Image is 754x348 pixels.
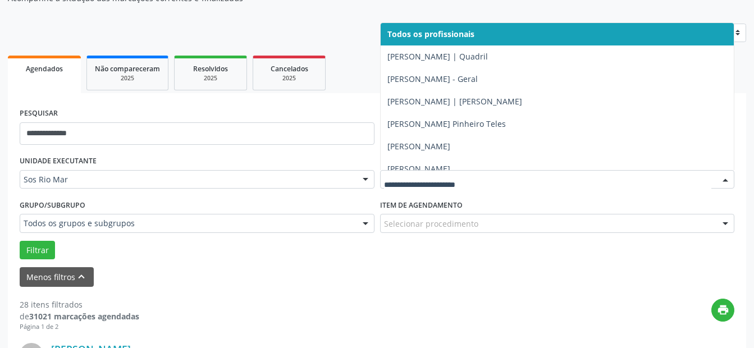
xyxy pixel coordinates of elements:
label: UNIDADE EXECUTANTE [20,153,97,170]
span: [PERSON_NAME] Pinheiro Teles [387,118,506,129]
span: [PERSON_NAME] [387,163,450,174]
button: Filtrar [20,241,55,260]
div: Página 1 de 2 [20,322,139,332]
i: print [717,304,729,316]
button: print [711,299,734,322]
span: Não compareceram [95,64,160,74]
div: 28 itens filtrados [20,299,139,310]
div: 2025 [261,74,317,83]
span: Cancelados [271,64,308,74]
span: [PERSON_NAME] | Quadril [387,51,488,62]
span: [PERSON_NAME] | [PERSON_NAME] [387,96,522,107]
div: de [20,310,139,322]
span: [PERSON_NAME] [387,141,450,152]
i: keyboard_arrow_up [75,271,88,283]
span: Todos os profissionais [387,29,474,39]
span: [PERSON_NAME] - Geral [387,74,478,84]
strong: 31021 marcações agendadas [29,311,139,322]
span: Selecionar procedimento [384,218,478,230]
span: Agendados [26,64,63,74]
div: 2025 [95,74,160,83]
span: Todos os grupos e subgrupos [24,218,351,229]
label: Item de agendamento [380,196,463,214]
button: Menos filtroskeyboard_arrow_up [20,267,94,287]
span: Sos Rio Mar [24,174,351,185]
label: Grupo/Subgrupo [20,196,85,214]
label: PESQUISAR [20,105,58,122]
div: 2025 [182,74,239,83]
span: Resolvidos [193,64,228,74]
